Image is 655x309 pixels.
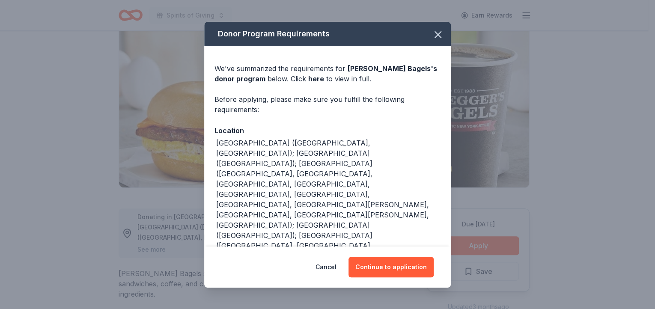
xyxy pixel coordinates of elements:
button: Cancel [316,257,336,277]
a: here [308,74,324,84]
div: Before applying, please make sure you fulfill the following requirements: [214,94,441,115]
div: Donor Program Requirements [204,22,451,46]
div: Location [214,125,441,136]
div: We've summarized the requirements for below. Click to view in full. [214,63,441,84]
button: Continue to application [348,257,434,277]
